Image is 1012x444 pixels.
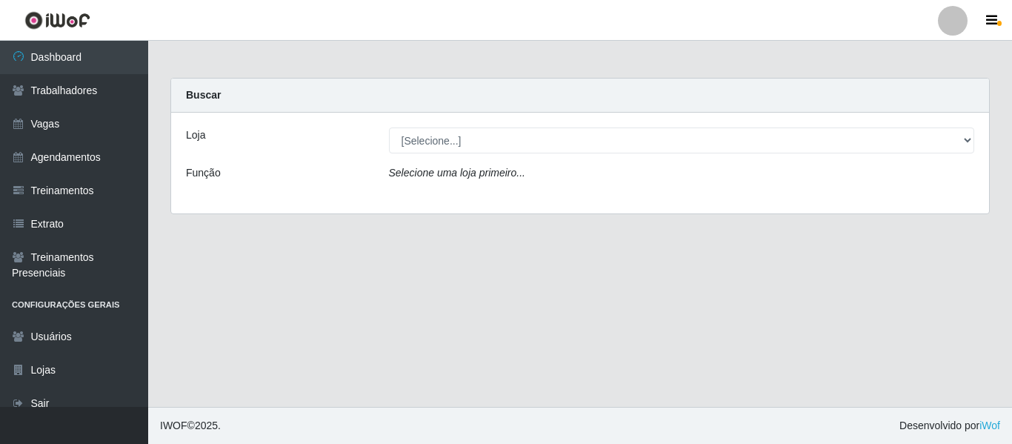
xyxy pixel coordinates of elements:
span: IWOF [160,420,187,431]
a: iWof [979,420,1000,431]
label: Loja [186,127,205,143]
span: © 2025 . [160,418,221,434]
img: CoreUI Logo [24,11,90,30]
span: Desenvolvido por [899,418,1000,434]
strong: Buscar [186,89,221,101]
i: Selecione uma loja primeiro... [389,167,525,179]
label: Função [186,165,221,181]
